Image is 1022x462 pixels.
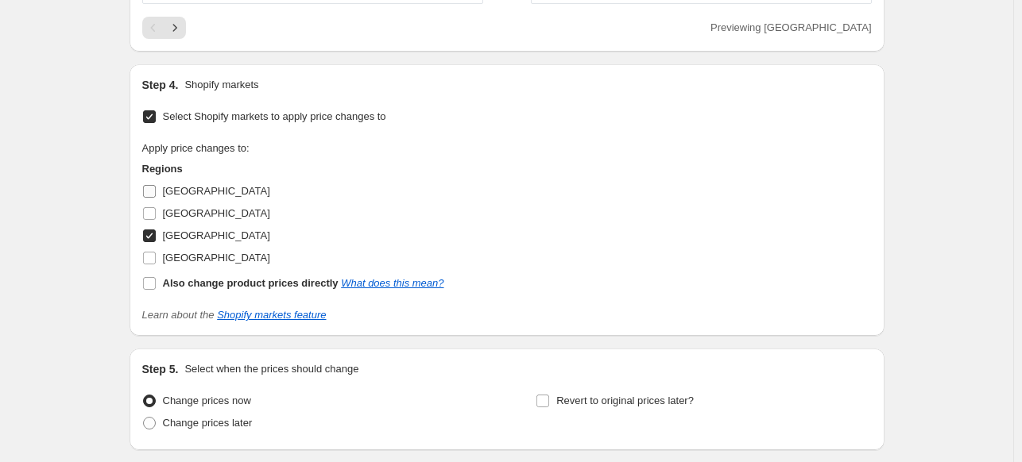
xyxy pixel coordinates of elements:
[163,185,270,197] span: [GEOGRAPHIC_DATA]
[163,229,270,241] span: [GEOGRAPHIC_DATA]
[164,17,186,39] button: Next
[163,277,339,289] b: Also change product prices directly
[163,417,253,429] span: Change prices later
[217,309,326,321] a: Shopify markets feature
[184,77,258,93] p: Shopify markets
[142,77,179,93] h2: Step 4.
[142,361,179,377] h2: Step 5.
[142,17,186,39] nav: Pagination
[163,252,270,264] span: [GEOGRAPHIC_DATA]
[142,309,327,321] i: Learn about the
[163,110,386,122] span: Select Shopify markets to apply price changes to
[163,207,270,219] span: [GEOGRAPHIC_DATA]
[142,142,250,154] span: Apply price changes to:
[341,277,443,289] a: What does this mean?
[163,395,251,406] span: Change prices now
[556,395,694,406] span: Revert to original prices later?
[184,361,358,377] p: Select when the prices should change
[710,21,872,33] span: Previewing [GEOGRAPHIC_DATA]
[142,161,444,177] h3: Regions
